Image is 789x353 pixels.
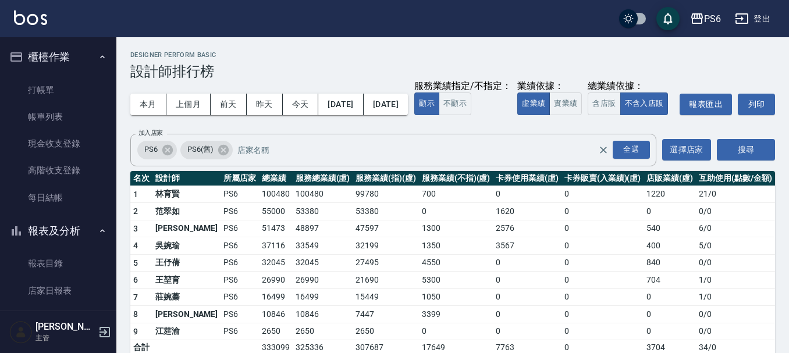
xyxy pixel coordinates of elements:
div: PS6 [137,141,177,159]
td: PS6 [221,203,259,220]
button: 上個月 [166,94,211,115]
span: 1 [133,190,138,199]
span: 5 [133,258,138,268]
td: 2650 [353,323,419,340]
td: PS6 [221,254,259,272]
h5: [PERSON_NAME] [35,321,95,333]
td: 48897 [293,220,353,237]
td: 0 [644,288,696,306]
td: 0 [561,306,644,323]
td: PS6 [221,272,259,289]
td: 0 / 0 [696,323,775,340]
td: 3567 [493,237,561,255]
button: Clear [595,142,612,158]
td: 10846 [293,306,353,323]
span: 2 [133,206,138,216]
span: PS6 [137,144,165,155]
div: PS6 [704,12,721,26]
button: 實業績 [549,92,582,115]
span: 4 [133,241,138,250]
a: 店家日報表 [5,277,112,304]
span: 8 [133,309,138,319]
td: 2576 [493,220,561,237]
td: 16499 [293,288,353,306]
td: 1050 [419,288,493,306]
td: 51473 [259,220,293,237]
td: PS6 [221,306,259,323]
td: 1 / 0 [696,272,775,289]
td: 53380 [293,203,353,220]
td: 5 / 0 [696,237,775,255]
a: 互助日報表 [5,304,112,331]
td: 0 / 0 [696,254,775,272]
a: 現金收支登錄 [5,130,112,157]
div: 服務業績指定/不指定： [414,80,511,92]
td: 莊婉蓁 [152,288,221,306]
button: save [656,7,680,30]
th: 總業績 [259,171,293,186]
td: 2650 [293,323,353,340]
th: 服務業績(不指)(虛) [419,171,493,186]
td: 0 [561,272,644,289]
td: 27495 [353,254,419,272]
td: 0 [493,254,561,272]
button: 虛業績 [517,92,550,115]
td: PS6 [221,237,259,255]
button: 本月 [130,94,166,115]
td: 0 [561,220,644,237]
div: PS6(舊) [180,141,233,159]
div: 業績依據： [517,80,582,92]
td: 400 [644,237,696,255]
img: Logo [14,10,47,25]
button: Open [610,138,652,161]
td: 林育賢 [152,186,221,203]
td: 0 / 0 [696,306,775,323]
button: 含店販 [588,92,620,115]
button: 不含入店販 [620,92,669,115]
td: PS6 [221,323,259,340]
td: 10846 [259,306,293,323]
td: 704 [644,272,696,289]
td: 47597 [353,220,419,237]
td: 99780 [353,186,419,203]
th: 名次 [130,171,152,186]
th: 卡券販賣(入業績)(虛) [561,171,644,186]
td: 53380 [353,203,419,220]
td: 540 [644,220,696,237]
td: 5300 [419,272,493,289]
td: 0 [561,323,644,340]
th: 店販業績(虛) [644,171,696,186]
td: 吳婉瑜 [152,237,221,255]
button: 選擇店家 [662,139,711,161]
td: 100480 [293,186,353,203]
td: [PERSON_NAME] [152,220,221,237]
td: 0 / 0 [696,203,775,220]
td: 21 / 0 [696,186,775,203]
button: 搜尋 [717,139,775,161]
button: [DATE] [318,94,363,115]
th: 設計師 [152,171,221,186]
td: 0 [419,203,493,220]
a: 報表目錄 [5,250,112,277]
td: 江莛渝 [152,323,221,340]
button: 今天 [283,94,319,115]
div: 全選 [613,141,650,159]
img: Person [9,320,33,344]
span: PS6(舊) [180,144,221,155]
a: 高階收支登錄 [5,157,112,184]
button: 列印 [738,94,775,115]
button: 不顯示 [439,92,471,115]
h2: Designer Perform Basic [130,51,775,59]
td: 2650 [259,323,293,340]
td: 26990 [259,272,293,289]
button: 報表匯出 [680,94,732,115]
td: 55000 [259,203,293,220]
td: PS6 [221,288,259,306]
td: 0 [644,203,696,220]
span: 7 [133,293,138,302]
td: 3399 [419,306,493,323]
button: [DATE] [364,94,408,115]
label: 加入店家 [138,129,163,137]
td: 1 / 0 [696,288,775,306]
